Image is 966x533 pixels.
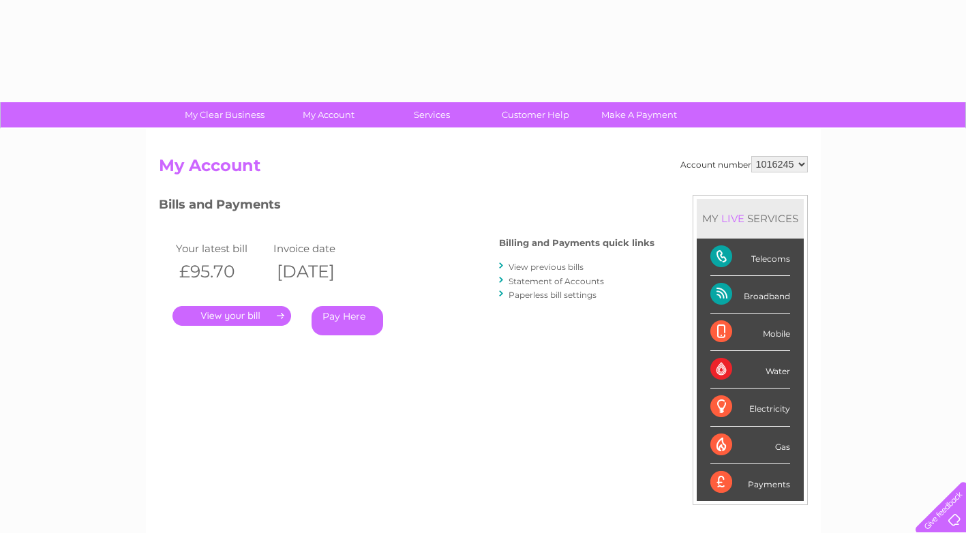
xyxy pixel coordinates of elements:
div: MY SERVICES [697,199,804,238]
div: Account number [680,156,808,172]
td: Your latest bill [172,239,271,258]
a: Make A Payment [583,102,695,127]
a: . [172,306,291,326]
div: Water [710,351,790,389]
div: Broadband [710,276,790,314]
a: Statement of Accounts [509,276,604,286]
td: Invoice date [270,239,368,258]
a: My Account [272,102,384,127]
h4: Billing and Payments quick links [499,238,654,248]
div: Telecoms [710,239,790,276]
h2: My Account [159,156,808,182]
div: Gas [710,427,790,464]
a: Services [376,102,488,127]
a: My Clear Business [168,102,281,127]
a: Pay Here [312,306,383,335]
div: LIVE [719,212,747,225]
a: View previous bills [509,262,584,272]
th: [DATE] [270,258,368,286]
div: Electricity [710,389,790,426]
h3: Bills and Payments [159,195,654,219]
a: Customer Help [479,102,592,127]
div: Payments [710,464,790,501]
div: Mobile [710,314,790,351]
a: Paperless bill settings [509,290,597,300]
th: £95.70 [172,258,271,286]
